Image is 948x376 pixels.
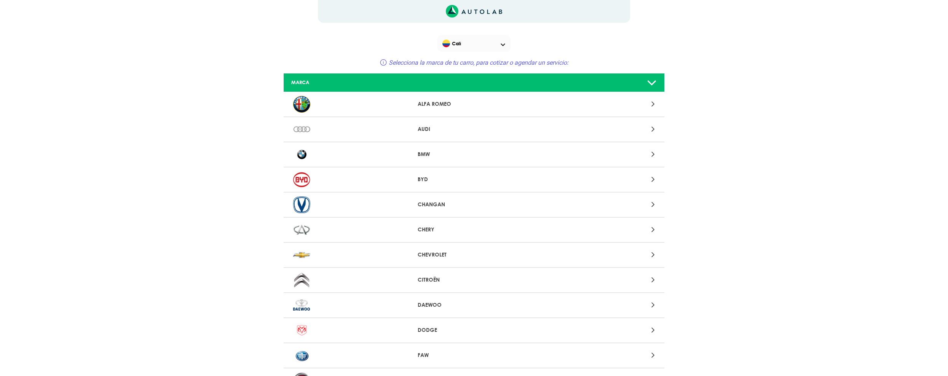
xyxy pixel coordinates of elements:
[418,251,531,259] p: CHEVROLET
[446,7,503,14] a: Link al sitio de autolab
[293,272,310,288] img: CITROËN
[442,40,450,47] img: Flag of COLOMBIA
[284,73,664,92] a: MARCA
[418,301,531,309] p: DAEWOO
[293,196,310,213] img: CHANGAN
[293,96,310,113] img: ALFA ROMEO
[389,59,568,66] span: Selecciona la marca de tu carro, para cotizar o agendar un servicio:
[418,276,531,284] p: CITROËN
[418,150,531,158] p: BMW
[418,201,531,209] p: CHANGAN
[418,175,531,183] p: BYD
[286,79,411,86] div: MARCA
[293,121,310,138] img: AUDI
[293,247,310,263] img: CHEVROLET
[293,347,310,364] img: FAW
[293,146,310,163] img: BMW
[293,221,310,238] img: CHERY
[418,226,531,234] p: CHERY
[418,125,531,133] p: AUDI
[293,297,310,314] img: DAEWOO
[442,38,508,49] span: Cali
[418,100,531,108] p: ALFA ROMEO
[418,326,531,334] p: DODGE
[293,171,310,188] img: BYD
[437,35,511,52] div: Flag of COLOMBIACali
[418,351,531,359] p: FAW
[293,322,310,339] img: DODGE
